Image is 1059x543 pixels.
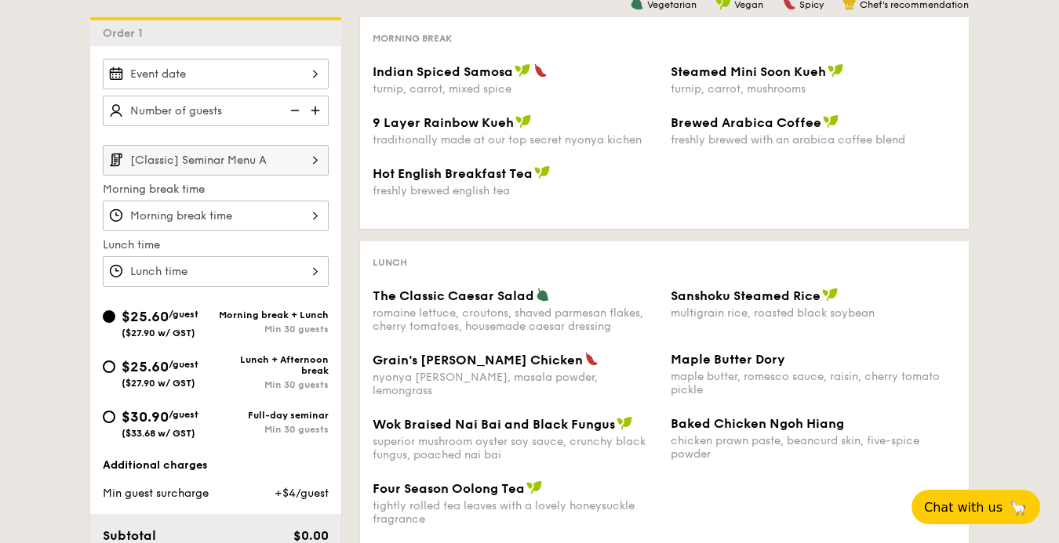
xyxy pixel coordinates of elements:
[515,63,530,78] img: icon-vegan.f8ff3823.svg
[671,416,844,431] span: Baked Chicken Ngoh Hiang
[122,308,169,325] span: $25.60
[122,428,195,439] span: ($33.68 w/ GST)
[103,27,149,40] span: Order 1
[373,499,658,526] div: tightly rolled tea leaves with a lovely honeysuckle fragrance
[103,59,329,89] input: Event date
[671,288,821,303] span: Sanshoku Steamed Rice
[305,96,329,125] img: icon-add.58712e84.svg
[373,371,658,397] div: nyonya [PERSON_NAME], masala powder, lemongrass
[671,370,956,396] div: maple butter, romesco sauce, raisin, cherry tomato pickle
[373,481,525,496] span: Four Season Oolong Tea
[216,410,329,421] div: Full-day seminar
[373,133,658,147] div: traditionally made at our top secret nyonya kichen
[671,306,956,320] div: multigrain rice, roasted black soybean
[275,487,329,500] span: +$4/guest
[216,324,329,335] div: Min 30 guests
[671,82,956,96] div: turnip, carrot, mushrooms
[216,354,329,376] div: Lunch + Afternoon break
[103,182,329,197] label: Morning break time
[671,434,956,461] div: chicken prawn paste, beancurd skin, five-spice powder
[828,63,843,78] img: icon-vegan.f8ff3823.svg
[373,257,407,268] span: Lunch
[533,63,548,78] img: icon-spicy.37a8142b.svg
[515,114,531,129] img: icon-vegan.f8ff3823.svg
[103,201,329,231] input: Morning break time
[373,435,658,462] div: superior mushroom oyster soy sauce, crunchy black fungus, poached nai bai
[302,145,329,175] img: icon-chevron-right.3c0dfbd6.svg
[584,352,599,366] img: icon-spicy.37a8142b.svg
[671,133,956,147] div: freshly brewed with an arabica coffee blend
[823,114,839,129] img: icon-vegan.f8ff3823.svg
[526,480,542,494] img: icon-vegan.f8ff3823.svg
[216,310,329,320] div: Morning break + Lunch
[822,288,838,302] img: icon-vegan.f8ff3823.svg
[282,96,305,125] img: icon-reduce.1d2dbef1.svg
[103,237,329,253] label: Lunch time
[103,528,156,543] span: Subtotal
[216,424,329,435] div: Min 30 guests
[373,115,514,130] span: 9 Layer Rainbow Kueh
[536,288,550,302] img: icon-vegetarian.fe4039eb.svg
[216,379,329,390] div: Min 30 guests
[103,96,329,126] input: Number of guests
[373,64,513,79] span: Indian Spiced Samosa
[912,490,1040,524] button: Chat with us🦙
[122,358,169,375] span: $25.60
[122,328,195,338] span: ($27.90 w/ GST)
[373,353,583,367] span: Grain's [PERSON_NAME] Chicken
[373,33,452,44] span: Morning break
[373,417,615,432] span: Wok Braised Nai Bai and Black Fungus
[293,528,329,543] span: $0.00
[1009,498,1028,516] span: 🦙
[103,487,209,500] span: Min guest surcharge
[617,416,632,430] img: icon-vegan.f8ff3823.svg
[373,288,534,303] span: The Classic Caesar Salad
[671,352,785,367] span: Maple Butter Dory
[103,360,115,373] input: $25.60/guest($27.90 w/ GST)Lunch + Afternoon breakMin 30 guests
[373,184,658,197] div: freshly brewed english tea
[169,309,198,320] span: /guest
[169,359,198,370] span: /guest
[924,500,1003,515] span: Chat with us
[122,378,195,389] span: ($27.90 w/ GST)
[103,411,115,423] input: $30.90/guest($33.68 w/ GST)Full-day seminarMin 30 guests
[169,409,198,420] span: /guest
[671,115,821,130] span: Brewed Arabica Coffee
[103,458,329,473] div: Additional charges
[671,64,826,79] span: Steamed Mini Soon Kueh
[122,408,169,425] span: $30.90
[103,310,115,323] input: $25.60/guest($27.90 w/ GST)Morning break + LunchMin 30 guests
[103,256,329,287] input: Lunch time
[373,82,658,96] div: turnip, carrot, mixed spice
[373,166,533,181] span: Hot English Breakfast Tea
[534,165,550,179] img: icon-vegan.f8ff3823.svg
[373,306,658,333] div: romaine lettuce, croutons, shaved parmesan flakes, cherry tomatoes, housemade caesar dressing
